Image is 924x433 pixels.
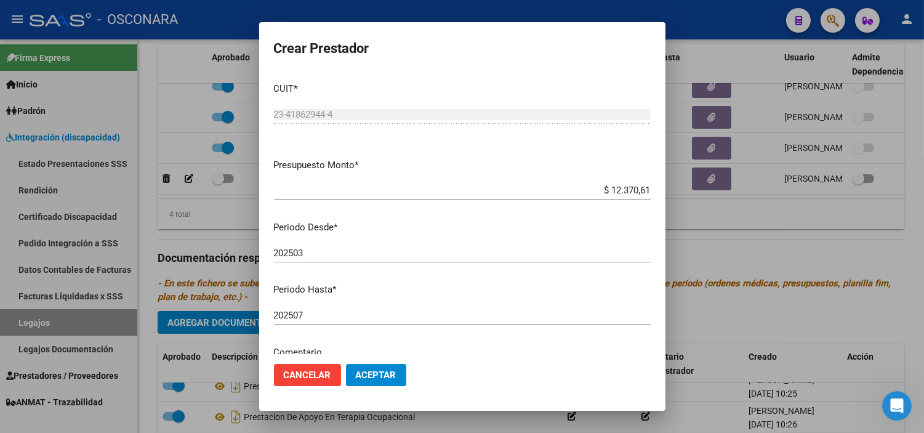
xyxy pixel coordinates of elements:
p: Comentario [274,346,651,360]
iframe: Intercom live chat [882,391,912,421]
span: Aceptar [356,370,396,381]
span: Cancelar [284,370,331,381]
p: Presupuesto Monto [274,158,651,172]
p: Periodo Desde [274,221,651,235]
h2: Crear Prestador [274,37,651,60]
button: Cancelar [274,364,341,386]
button: Aceptar [346,364,406,386]
p: CUIT [274,82,651,96]
p: Periodo Hasta [274,283,651,297]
